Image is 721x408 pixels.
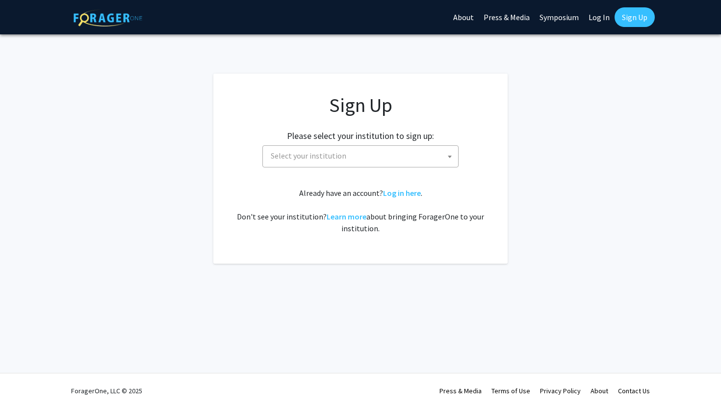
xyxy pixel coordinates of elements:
[267,146,458,166] span: Select your institution
[439,386,482,395] a: Press & Media
[233,93,488,117] h1: Sign Up
[287,131,434,141] h2: Please select your institution to sign up:
[271,151,346,161] span: Select your institution
[383,188,421,198] a: Log in here
[262,145,459,167] span: Select your institution
[74,9,142,27] img: ForagerOne Logo
[491,386,530,395] a: Terms of Use
[615,7,655,27] a: Sign Up
[540,386,581,395] a: Privacy Policy
[327,212,366,221] a: Learn more about bringing ForagerOne to your institution
[71,374,142,408] div: ForagerOne, LLC © 2025
[233,187,488,234] div: Already have an account? . Don't see your institution? about bringing ForagerOne to your institut...
[591,386,608,395] a: About
[618,386,650,395] a: Contact Us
